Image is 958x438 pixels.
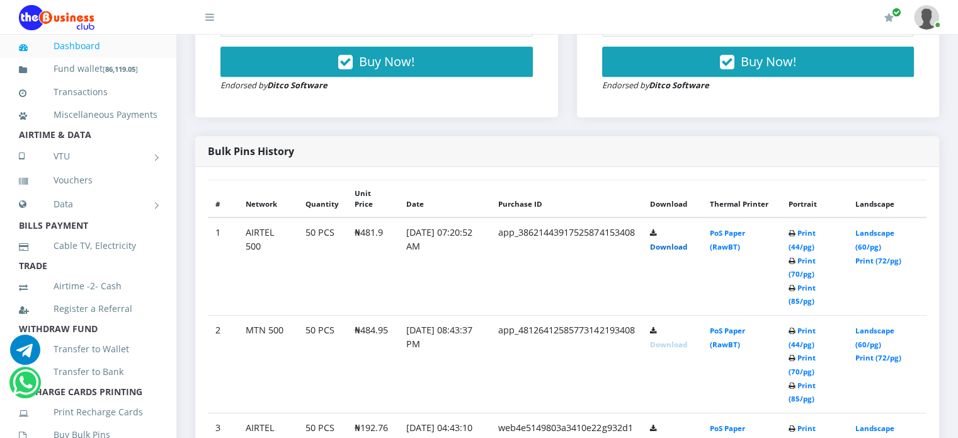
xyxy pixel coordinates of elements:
b: 86,119.05 [105,64,135,74]
img: User [914,5,939,30]
strong: Ditco Software [649,79,709,91]
span: Buy Now! [359,53,414,70]
a: Print (85/pg) [788,381,815,404]
td: AIRTEL 500 [238,217,298,315]
a: Landscape (60/pg) [855,326,894,349]
a: Print Recharge Cards [19,398,157,427]
span: Renew/Upgrade Subscription [892,8,901,17]
button: Buy Now! [220,47,533,77]
a: Cable TV, Electricity [19,231,157,260]
a: Print (85/pg) [788,283,815,306]
td: 50 PCS [298,316,347,413]
a: PoS Paper (RawBT) [710,326,745,349]
a: VTU [19,141,157,172]
th: Thermal Printer [702,180,781,217]
th: Date [399,180,491,217]
th: # [208,180,238,217]
small: Endorsed by [220,79,328,91]
td: app_48126412585773142193408 [491,316,642,413]
td: 2 [208,316,238,413]
td: ₦484.95 [347,316,398,413]
a: Transactions [19,78,157,107]
strong: Ditco Software [267,79,328,91]
i: Renew/Upgrade Subscription [884,13,894,23]
a: Download [649,242,687,251]
a: Chat for support [13,377,38,398]
span: Buy Now! [741,53,796,70]
a: Landscape (60/pg) [855,228,894,251]
strong: Bulk Pins History [208,144,294,158]
td: MTN 500 [238,316,298,413]
th: Portrait [780,180,847,217]
a: Fund wallet[86,119.05] [19,54,157,84]
a: Chat for support [10,344,40,365]
th: Network [238,180,298,217]
th: Purchase ID [491,180,642,217]
a: Miscellaneous Payments [19,100,157,129]
a: Transfer to Bank [19,357,157,386]
a: Download [649,340,687,349]
img: Logo [19,5,94,30]
a: Dashboard [19,32,157,61]
th: Quantity [298,180,347,217]
td: [DATE] 07:20:52 AM [399,217,491,315]
a: Transfer to Wallet [19,335,157,364]
a: Vouchers [19,166,157,195]
a: Register a Referral [19,294,157,323]
a: Print (72/pg) [855,353,901,362]
th: Unit Price [347,180,398,217]
td: ₦481.9 [347,217,398,315]
a: Print (70/pg) [788,256,815,279]
button: Buy Now! [602,47,915,77]
td: 50 PCS [298,217,347,315]
a: Print (72/pg) [855,256,901,265]
td: [DATE] 08:43:37 PM [399,316,491,413]
a: PoS Paper (RawBT) [710,228,745,251]
small: Endorsed by [602,79,709,91]
td: 1 [208,217,238,315]
a: Airtime -2- Cash [19,272,157,301]
small: [ ] [103,64,138,74]
th: Landscape [848,180,927,217]
a: Data [19,188,157,220]
th: Download [642,180,702,217]
a: Print (70/pg) [788,353,815,376]
td: app_38621443917525874153408 [491,217,642,315]
a: Print (44/pg) [788,326,815,349]
a: Print (44/pg) [788,228,815,251]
